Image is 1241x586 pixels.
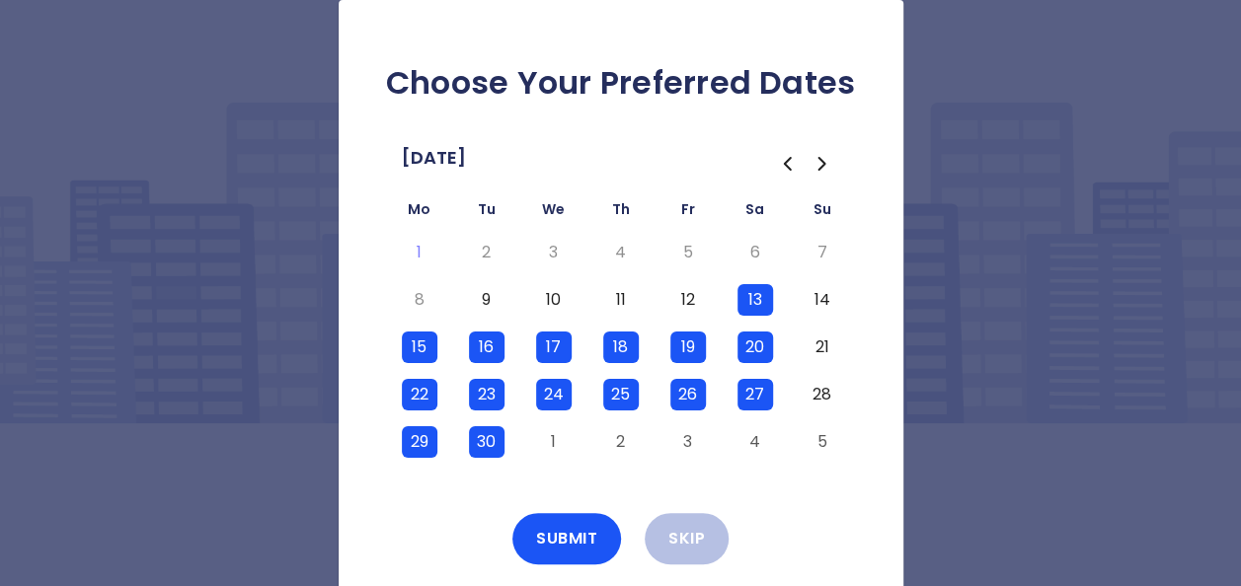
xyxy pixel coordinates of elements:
button: Tuesday, September 16th, 2025, selected [469,331,504,363]
button: Thursday, September 25th, 2025, selected [603,379,639,410]
button: Tuesday, September 9th, 2025 [469,284,504,316]
button: Saturday, September 6th, 2025 [737,237,773,268]
button: Friday, September 19th, 2025, selected [670,331,706,363]
button: Thursday, September 18th, 2025, selected [603,331,639,363]
button: Saturday, September 20th, 2025, selected [737,331,773,363]
th: Tuesday [453,197,520,229]
button: Tuesday, September 23rd, 2025, selected [469,379,504,410]
button: Tuesday, September 2nd, 2025 [469,237,504,268]
button: Skip [645,513,729,564]
button: Today, Monday, September 1st, 2025 [402,237,437,268]
button: Thursday, September 4th, 2025 [603,237,639,268]
button: Monday, September 15th, 2025, selected [402,331,437,363]
button: Sunday, September 21st, 2025 [805,331,840,363]
button: Sunday, September 7th, 2025 [805,237,840,268]
button: Wednesday, September 3rd, 2025 [536,237,572,268]
button: Go to the Previous Month [769,146,805,182]
th: Saturday [722,197,789,229]
h2: Choose Your Preferred Dates [370,63,872,103]
th: Monday [386,197,453,229]
button: Friday, September 5th, 2025 [670,237,706,268]
button: Wednesday, October 1st, 2025 [536,426,572,458]
button: Go to the Next Month [805,146,840,182]
button: Monday, September 22nd, 2025, selected [402,379,437,410]
th: Sunday [789,197,856,229]
button: Wednesday, September 10th, 2025 [536,284,572,316]
button: Submit [512,513,621,564]
button: Friday, September 26th, 2025, selected [670,379,706,410]
button: Monday, September 29th, 2025, selected [402,426,437,458]
th: Friday [655,197,722,229]
button: Wednesday, September 24th, 2025, selected [536,379,572,410]
button: Saturday, September 13th, 2025, selected [737,284,773,316]
table: September 2025 [386,197,856,466]
button: Thursday, October 2nd, 2025 [603,426,639,458]
button: Sunday, September 28th, 2025 [805,379,840,410]
button: Wednesday, September 17th, 2025, selected [536,331,572,363]
button: Friday, September 12th, 2025 [670,284,706,316]
button: Saturday, October 4th, 2025 [737,426,773,458]
button: Tuesday, September 30th, 2025, selected [469,426,504,458]
button: Sunday, September 14th, 2025 [805,284,840,316]
span: [DATE] [402,142,466,174]
button: Thursday, September 11th, 2025 [603,284,639,316]
button: Sunday, October 5th, 2025 [805,426,840,458]
th: Thursday [587,197,655,229]
th: Wednesday [520,197,587,229]
button: Saturday, September 27th, 2025, selected [737,379,773,410]
button: Friday, October 3rd, 2025 [670,426,706,458]
button: Monday, September 8th, 2025 [402,284,437,316]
